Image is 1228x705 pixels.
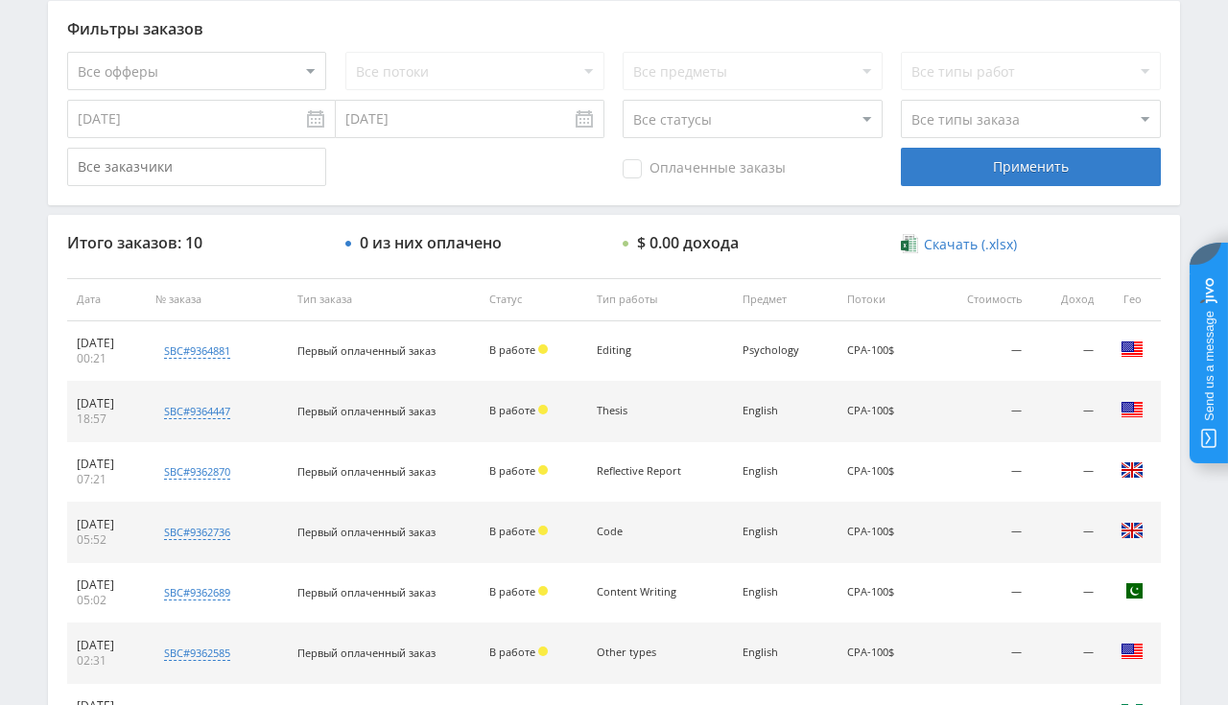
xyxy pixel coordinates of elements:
span: В работе [489,524,535,538]
div: [DATE] [77,517,136,532]
td: — [930,321,1032,382]
th: Тип заказа [288,278,480,321]
div: Editing [597,344,683,357]
input: Все заказчики [67,148,326,186]
td: — [1031,503,1103,563]
td: — [930,442,1032,503]
td: — [1031,382,1103,442]
div: Psychology [743,344,828,357]
div: 02:31 [77,653,136,669]
div: English [743,646,828,659]
div: CPA-100$ [847,526,919,538]
div: [DATE] [77,396,136,411]
th: Дата [67,278,146,321]
div: CPA-100$ [847,344,919,357]
span: Оплаченные заказы [623,159,786,178]
td: — [1031,563,1103,623]
span: В работе [489,645,535,659]
span: Холд [538,465,548,475]
div: 0 из них оплачено [360,234,502,251]
div: sbc#9362736 [164,525,230,540]
div: sbc#9364447 [164,404,230,419]
div: 05:52 [77,532,136,548]
div: Content Writing [597,586,683,599]
div: CPA-100$ [847,465,919,478]
div: 18:57 [77,411,136,427]
th: Стоимость [930,278,1032,321]
div: CPA-100$ [847,646,919,659]
div: sbc#9362870 [164,464,230,480]
div: English [743,586,828,599]
div: English [743,526,828,538]
span: Первый оплаченный заказ [297,646,436,660]
span: Холд [538,344,548,354]
td: — [1031,623,1103,684]
td: — [930,382,1032,442]
div: [DATE] [77,457,136,472]
span: Первый оплаченный заказ [297,464,436,479]
div: 00:21 [77,351,136,366]
span: Холд [538,646,548,656]
span: Холд [538,586,548,596]
span: В работе [489,342,535,357]
div: 07:21 [77,472,136,487]
img: usa.png [1121,640,1144,663]
div: Other types [597,646,683,659]
img: pak.png [1121,579,1144,602]
td: — [1031,442,1103,503]
div: [DATE] [77,577,136,593]
span: В работе [489,463,535,478]
th: № заказа [146,278,288,321]
th: Гео [1103,278,1161,321]
div: CPA-100$ [847,586,919,599]
div: Применить [901,148,1160,186]
div: English [743,405,828,417]
div: Thesis [597,405,683,417]
div: Фильтры заказов [67,20,1161,37]
div: [DATE] [77,336,136,351]
img: gbr.png [1121,519,1144,542]
th: Статус [480,278,587,321]
img: usa.png [1121,398,1144,421]
td: — [930,563,1032,623]
div: sbc#9364881 [164,343,230,359]
th: Доход [1031,278,1103,321]
div: [DATE] [77,638,136,653]
span: В работе [489,403,535,417]
div: Code [597,526,683,538]
td: — [930,503,1032,563]
div: Reflective Report [597,465,683,478]
div: Итого заказов: 10 [67,234,326,251]
span: В работе [489,584,535,599]
img: gbr.png [1121,458,1144,482]
span: Первый оплаченный заказ [297,343,436,358]
td: — [1031,321,1103,382]
a: Скачать (.xlsx) [901,235,1016,254]
span: Первый оплаченный заказ [297,585,436,599]
span: Скачать (.xlsx) [924,237,1017,252]
div: sbc#9362585 [164,646,230,661]
span: Первый оплаченный заказ [297,525,436,539]
td: — [930,623,1032,684]
th: Потоки [838,278,929,321]
div: $ 0.00 дохода [637,234,739,251]
div: English [743,465,828,478]
div: sbc#9362689 [164,585,230,600]
span: Холд [538,405,548,414]
th: Тип работы [587,278,733,321]
div: 05:02 [77,593,136,608]
span: Холд [538,526,548,535]
img: xlsx [901,234,917,253]
span: Первый оплаченный заказ [297,404,436,418]
img: usa.png [1121,338,1144,361]
div: CPA-100$ [847,405,919,417]
th: Предмет [733,278,838,321]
